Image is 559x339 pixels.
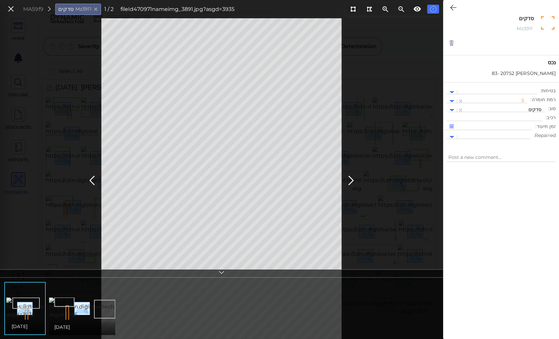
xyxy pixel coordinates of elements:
[546,114,556,121] span: רכיב :
[447,59,556,67] span: נכס
[521,98,524,103] span: 3
[121,5,235,13] div: fileId 470971 name img_3891.jpg?asgd=3935
[49,298,196,319] img: https://cdn.diglobal.tech/width210/3935/img_3893.jpg?asgd=3935
[531,96,556,103] span: רמת חומרה :
[531,309,554,334] iframe: Chat
[492,70,556,77] span: מאיר פינשטיין 83- 20752
[548,105,556,112] span: סוג :
[534,132,556,139] span: Repaired :
[58,5,74,13] span: סדקים
[104,5,114,13] div: 1 / 2
[6,298,152,319] img: https://cdn.diglobal.tech/width210/3935/img_3891.jpg?asgd=3935
[535,123,556,130] span: זמן תיעוד :
[54,323,70,331] span: [DATE]
[529,106,542,112] span: סדקים
[12,322,27,330] span: [DATE]
[540,87,556,94] span: בטיחות :
[466,15,534,22] textarea: סדקים
[465,25,533,34] div: Mz3911
[23,5,43,13] div: MA59f9
[76,6,91,13] span: Mz3911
